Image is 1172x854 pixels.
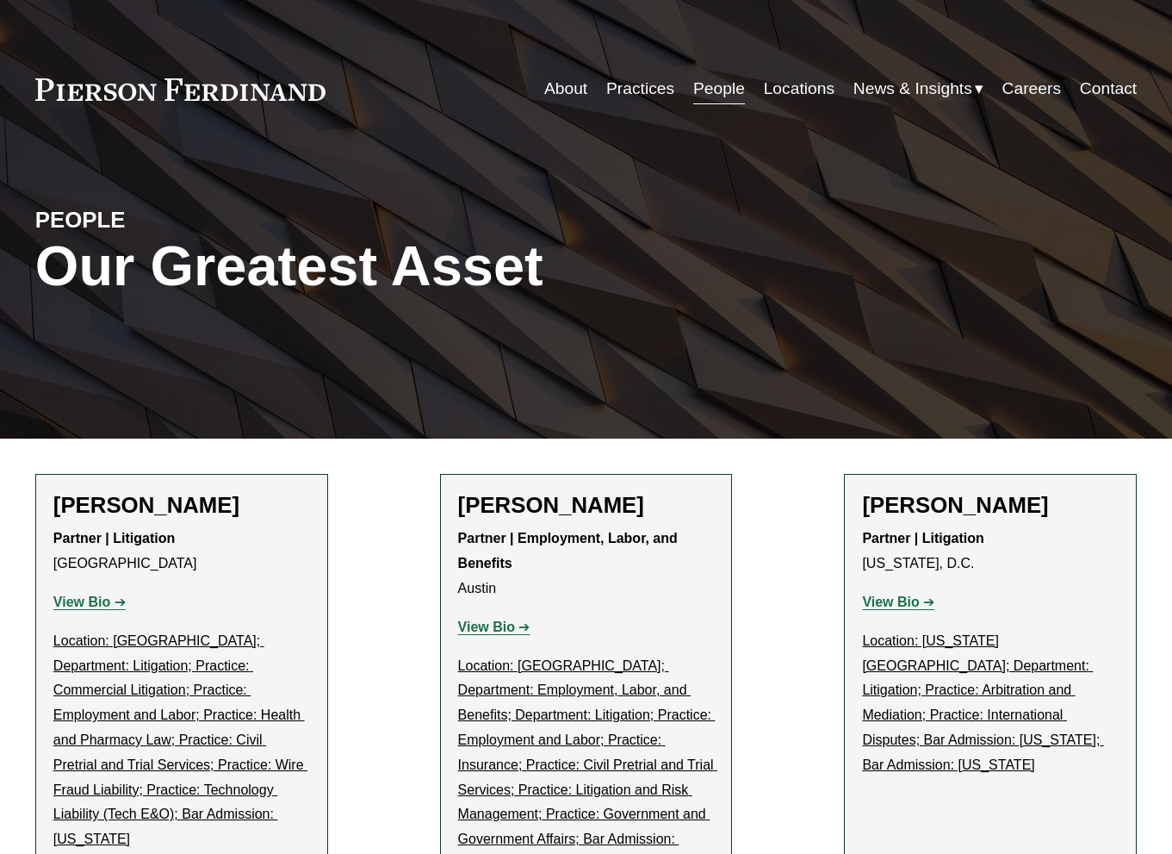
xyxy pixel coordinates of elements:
[35,234,770,298] h1: Our Greatest Asset
[862,492,1119,519] h2: [PERSON_NAME]
[544,72,587,106] a: About
[35,206,311,234] h4: PEOPLE
[53,595,110,609] strong: View Bio
[53,492,310,519] h2: [PERSON_NAME]
[764,72,834,106] a: Locations
[862,633,1103,772] u: Location: [US_STATE][GEOGRAPHIC_DATA]; Department: Litigation; Practice: Arbitration and Mediatio...
[458,527,715,601] p: Austin
[458,620,515,634] strong: View Bio
[606,72,674,106] a: Practices
[862,531,983,545] strong: Partner | Litigation
[862,595,934,609] a: View Bio
[862,595,919,609] strong: View Bio
[458,492,715,519] h2: [PERSON_NAME]
[1002,72,1061,106] a: Careers
[53,633,307,846] u: Location: [GEOGRAPHIC_DATA]; Department: Litigation; Practice: Commercial Litigation; Practice: E...
[853,72,983,106] a: folder dropdown
[1080,72,1137,106] a: Contact
[693,72,745,106] a: People
[862,527,1119,577] p: [US_STATE], D.C.
[53,531,175,545] strong: Partner | Litigation
[458,620,530,634] a: View Bio
[853,74,972,104] span: News & Insights
[53,595,126,609] a: View Bio
[458,531,682,570] strong: Partner | Employment, Labor, and Benefits
[53,527,310,577] p: [GEOGRAPHIC_DATA]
